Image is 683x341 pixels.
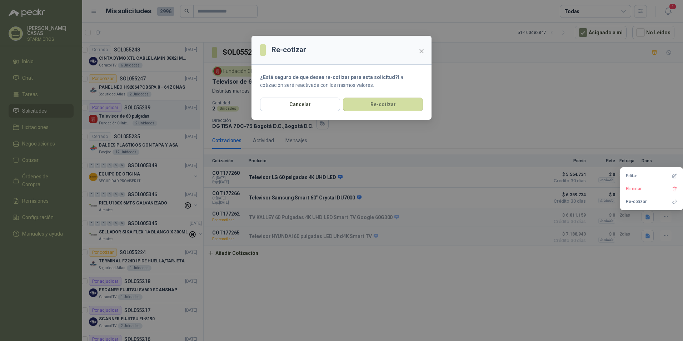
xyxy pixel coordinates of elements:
[271,44,306,55] h3: Re-cotizar
[419,48,424,54] span: close
[260,98,340,111] button: Cancelar
[343,98,423,111] button: Re-cotizar
[416,45,427,57] button: Close
[260,74,398,80] strong: ¿Está seguro de que desea re-cotizar para esta solicitud?
[260,73,423,89] p: La cotización será reactivada con los mismos valores.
